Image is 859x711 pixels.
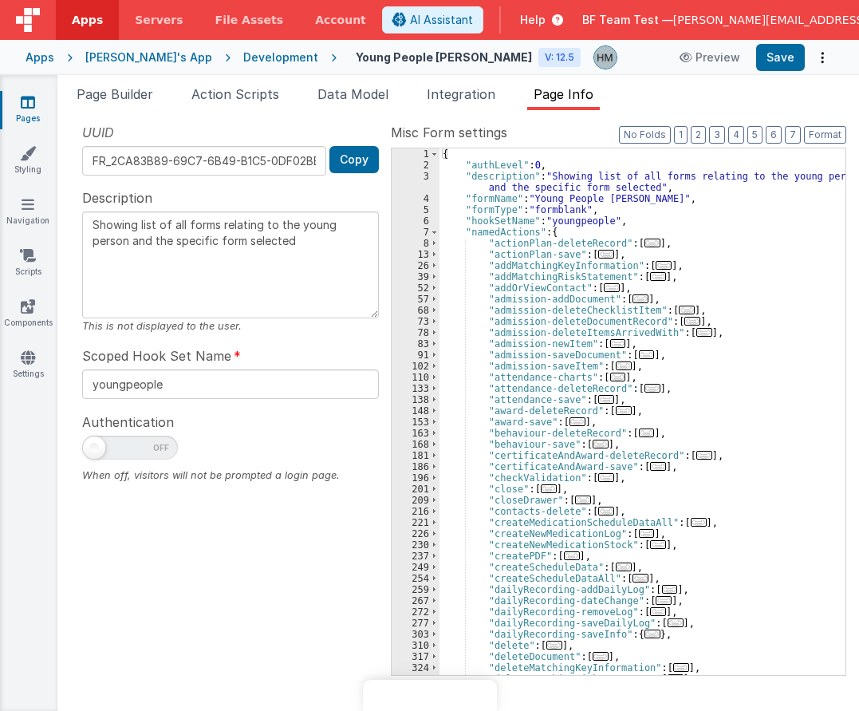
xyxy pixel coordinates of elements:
[392,662,439,673] div: 324
[582,12,673,28] span: BF Team Test —
[593,440,609,448] span: ...
[443,294,842,305] div: : ,
[392,372,439,383] div: 110
[392,584,439,595] div: 259
[392,461,439,472] div: 186
[392,517,439,528] div: 221
[709,126,725,144] button: 3
[696,328,712,337] span: ...
[691,126,706,144] button: 2
[392,361,439,372] div: 102
[215,12,284,28] span: File Assets
[656,261,672,270] span: ...
[644,239,660,247] span: ...
[598,395,614,404] span: ...
[674,126,688,144] button: 1
[392,249,439,260] div: 13
[82,123,114,142] span: UUID
[392,238,439,249] div: 8
[392,428,439,439] div: 163
[392,204,439,215] div: 5
[639,429,655,437] span: ...
[644,630,660,638] span: ...
[392,148,439,160] div: 1
[392,294,439,305] div: 57
[392,506,439,517] div: 216
[392,160,439,171] div: 2
[756,44,805,71] button: Save
[191,86,279,102] span: Action Scripts
[82,413,174,432] span: Authentication
[392,551,439,562] div: 237
[593,652,609,661] span: ...
[668,674,684,683] span: ...
[728,126,744,144] button: 4
[650,272,666,281] span: ...
[691,518,707,527] span: ...
[356,51,532,63] h4: Young People [PERSON_NAME]
[392,450,439,461] div: 181
[392,472,439,484] div: 196
[382,6,483,34] button: AI Assistant
[392,629,439,640] div: 303
[82,468,379,483] div: When off, visitors will not be prompted a login page.
[598,250,614,259] span: ...
[538,48,581,67] div: V: 12.5
[392,338,439,350] div: 83
[317,86,388,102] span: Data Model
[392,539,439,551] div: 230
[673,663,689,672] span: ...
[610,339,626,348] span: ...
[534,86,593,102] span: Page Info
[392,618,439,629] div: 277
[392,282,439,294] div: 52
[243,49,318,65] div: Development
[670,45,750,70] button: Preview
[632,574,648,583] span: ...
[392,606,439,618] div: 272
[662,585,678,594] span: ...
[569,417,585,426] span: ...
[392,640,439,651] div: 310
[392,417,439,428] div: 153
[443,528,842,539] div: : ,
[329,146,379,173] button: Copy
[616,361,632,370] span: ...
[684,317,700,326] span: ...
[135,12,183,28] span: Servers
[392,495,439,506] div: 209
[82,318,379,334] div: This is not displayed to the user.
[639,529,655,538] span: ...
[392,171,439,193] div: 3
[747,126,762,144] button: 5
[443,350,842,361] div: : ,
[804,126,846,144] button: Format
[619,126,671,144] button: No Folds
[632,294,648,303] span: ...
[541,484,557,493] span: ...
[392,215,439,227] div: 6
[656,596,672,605] span: ...
[392,260,439,271] div: 26
[604,283,620,292] span: ...
[639,350,655,359] span: ...
[392,595,439,606] div: 267
[392,573,439,584] div: 254
[785,126,801,144] button: 7
[392,327,439,338] div: 78
[410,12,473,28] span: AI Assistant
[650,462,666,471] span: ...
[392,439,439,450] div: 168
[82,346,231,365] span: Scoped Hook Set Name
[392,484,439,495] div: 201
[392,394,439,405] div: 138
[811,46,833,69] button: Options
[650,540,666,549] span: ...
[650,607,666,616] span: ...
[391,123,507,142] span: Misc Form settings
[443,573,842,584] div: : ,
[443,428,842,439] div: : ,
[696,451,712,460] span: ...
[616,563,632,571] span: ...
[598,473,614,482] span: ...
